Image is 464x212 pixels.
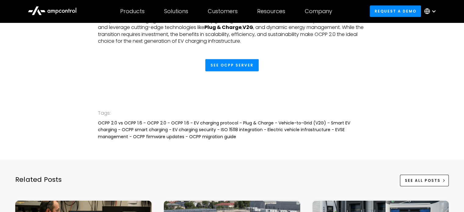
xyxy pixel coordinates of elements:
[98,120,366,140] div: OCPP 2.0 vs OCPP 1.6 - OCPP 2.0 - OCPP 1.6 - EV charging protocol - Plug & Charge - Vehicle-to-Gr...
[120,8,145,15] div: Products
[205,59,259,71] a: See OCPP Server
[98,109,366,117] div: Tags:
[204,24,242,31] strong: Plug & Charge
[208,8,238,15] div: Customers
[257,8,285,15] div: Resources
[164,8,188,15] div: Solutions
[15,175,62,193] div: Related Posts
[305,8,332,15] div: Company
[400,175,449,186] a: See All Posts
[405,178,441,183] div: See All Posts
[243,24,253,31] strong: V2G
[370,5,421,17] a: Request a demo
[98,17,366,45] p: For operators managing modern EV networks, upgrading to OCPP 2.0 is essential to future-proof inf...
